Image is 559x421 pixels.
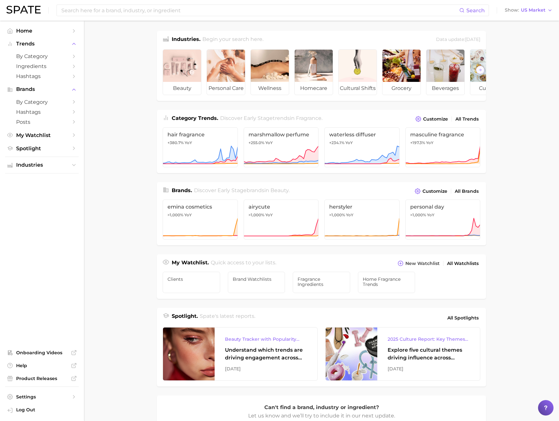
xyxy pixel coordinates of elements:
a: Product Releases [5,374,79,383]
span: YoY [427,212,434,218]
img: SPATE [6,6,41,14]
span: Category Trends . [172,115,218,121]
span: +197.3% [410,140,425,145]
span: personal care [207,82,245,95]
span: YoY [346,212,353,218]
span: grocery [382,82,421,95]
span: +234.1% [329,140,344,145]
span: >1,000% [249,212,264,217]
span: Discover Early Stage trends in . [220,115,322,121]
a: Settings [5,392,79,402]
a: masculine fragrance+197.3% YoY [405,127,481,167]
span: All Brands [455,189,479,194]
h2: Begin your search here. [202,35,263,44]
a: herstyler>1,000% YoY [324,200,400,240]
span: fragrance [296,115,321,121]
button: Brands [5,84,79,94]
span: emina cosmetics [168,204,233,210]
button: Scroll Right [476,66,484,74]
div: Explore five cultural themes driving influence across beauty, food, and pop culture. [388,346,470,362]
span: Spotlight [16,145,68,152]
span: beauty [270,187,289,193]
span: Brands . [172,187,192,193]
div: Data update: [DATE] [436,35,480,44]
span: >1,000% [168,212,183,217]
span: YoY [426,140,433,145]
span: Discover Early Stage brands in . [194,187,290,193]
h1: Industries. [172,35,200,44]
a: personal care [207,49,245,95]
span: airycute [249,204,314,210]
a: Help [5,361,79,370]
span: Brand Watchlists [233,277,280,282]
a: All Trends [454,115,480,123]
a: 2025 Culture Report: Key Themes That Are Shaping Consumer DemandExplore five cultural themes driv... [325,327,480,381]
span: Hashtags [16,109,68,115]
span: by Category [16,53,68,59]
span: All Watchlists [447,261,479,266]
span: Help [16,363,68,368]
span: All Trends [455,116,479,122]
span: Settings [16,394,68,400]
a: beverages [426,49,465,95]
a: Hashtags [5,71,79,81]
span: Home Fragrance Trends [363,277,411,287]
a: wellness [250,49,289,95]
a: Onboarding Videos [5,348,79,357]
a: Log out. Currently logged in with e-mail jacob.demos@robertet.com. [5,405,79,416]
h2: Spate's latest reports. [200,312,255,323]
a: homecare [294,49,333,95]
span: +255.0% [249,140,264,145]
a: waterless diffuser+234.1% YoY [324,127,400,167]
button: Industries [5,160,79,170]
a: airycute>1,000% YoY [244,200,319,240]
a: Clients [163,272,220,293]
span: YoY [345,140,353,145]
span: Fragrance Ingredients [298,277,345,287]
span: homecare [295,82,333,95]
a: Home [5,26,79,36]
span: hair fragrance [168,132,233,138]
span: culinary [470,82,508,95]
p: Can't find a brand, industry or ingredient? [247,403,396,412]
span: My Watchlist [16,132,68,138]
span: All Spotlights [447,314,479,322]
span: +380.7% [168,140,184,145]
span: Customize [423,116,448,122]
span: YoY [184,212,192,218]
a: Hashtags [5,107,79,117]
span: waterless diffuser [329,132,395,138]
a: Fragrance Ingredients [293,272,350,293]
span: >1,000% [329,212,345,217]
h2: Quick access to your lists. [211,259,276,268]
a: culinary [470,49,509,95]
button: Trends [5,39,79,49]
span: Industries [16,162,68,168]
h1: My Watchlist. [172,259,209,268]
span: personal day [410,204,476,210]
button: Customize [414,114,450,123]
span: by Category [16,99,68,105]
a: Ingredients [5,61,79,71]
p: Let us know and we’ll try to include it in our next update. [247,412,396,420]
a: grocery [382,49,421,95]
input: Search here for a brand, industry, or ingredient [61,5,459,16]
div: 2025 Culture Report: Key Themes That Are Shaping Consumer Demand [388,335,470,343]
span: cultural shifts [339,82,377,95]
span: Log Out [16,407,74,413]
a: beauty [163,49,201,95]
a: All Spotlights [446,312,480,323]
span: Hashtags [16,73,68,79]
span: Onboarding Videos [16,350,68,356]
span: wellness [251,82,289,95]
span: Brands [16,86,68,92]
button: Customize [413,187,449,196]
span: Clients [168,277,215,282]
a: hair fragrance+380.7% YoY [163,127,238,167]
span: YoY [265,140,273,145]
a: personal day>1,000% YoY [405,200,481,240]
span: herstyler [329,204,395,210]
a: by Category [5,51,79,61]
a: Posts [5,117,79,127]
div: Beauty Tracker with Popularity Index [225,335,307,343]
